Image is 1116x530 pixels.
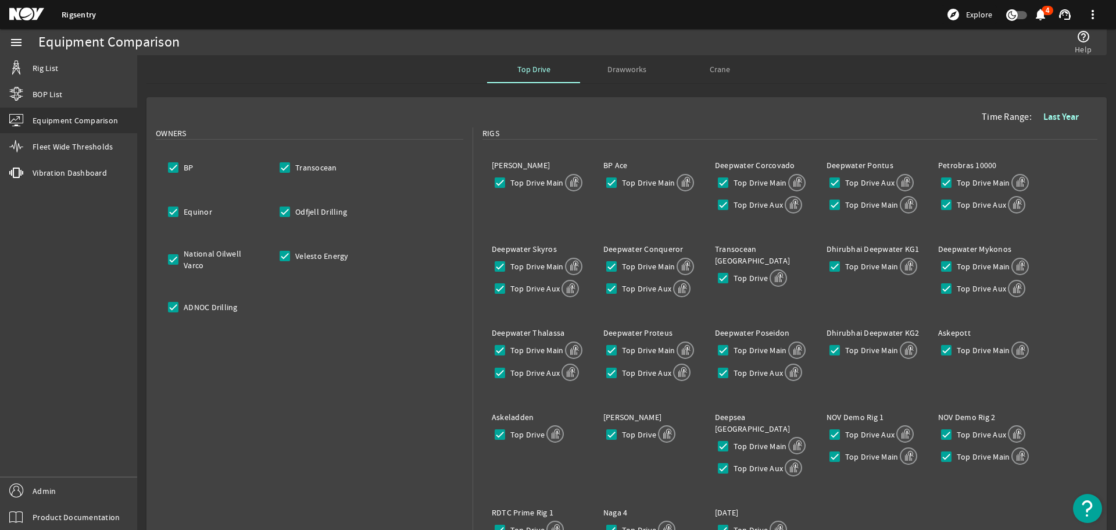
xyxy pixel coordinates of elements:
label: Dhirubhai Deepwater KG1 [827,244,920,254]
mat-icon: help_outline [1076,30,1090,44]
label: Naga 4 [603,507,628,518]
span: Vibration Dashboard [33,167,107,179]
label: Deepsea [GEOGRAPHIC_DATA] [715,412,790,434]
button: Open Resource Center [1073,494,1102,523]
a: Rigsentry [62,9,96,20]
span: Fleet Wide Thresholds [33,141,113,152]
label: Top Drive Main [620,261,675,272]
label: Deepwater Conqueror [603,244,684,254]
label: Velesto Energy [293,250,349,262]
label: Equinor [181,206,212,218]
label: Deepwater Mykonos [938,244,1011,254]
button: Explore [942,5,997,24]
label: Top Drive Aux [620,367,671,379]
label: Deepwater Corcovado [715,160,795,170]
label: Odfjell Drilling [293,206,347,218]
div: Equipment Comparison [38,37,180,48]
label: Deepwater Proteus [603,328,673,338]
label: Dhirubhai Deepwater KG2 [827,328,920,338]
label: Top Drive Aux [731,367,783,379]
label: Top Drive Main [731,344,787,356]
span: Product Documentation [33,511,120,523]
mat-icon: notifications [1033,8,1047,22]
label: NOV Demo Rig 2 [938,412,996,422]
label: Top Drive Main [843,261,899,272]
span: Drawworks [607,65,646,73]
mat-icon: support_agent [1058,8,1072,22]
label: Top Drive Main [508,344,564,356]
label: Top Drive [620,429,656,440]
span: BOP List [33,88,62,100]
button: Last Year [1034,106,1088,127]
label: National Oilwell Varco [181,248,258,271]
label: Top Drive Main [620,344,675,356]
label: Top Drive Aux [954,283,1006,294]
label: Top Drive Aux [731,463,783,474]
label: BP [181,162,194,173]
span: Owners [156,127,187,139]
label: Top Drive Aux [508,283,560,294]
label: Top Drive Aux [843,177,895,188]
label: [PERSON_NAME] [492,160,550,170]
label: RDTC Prime Rig 1 [492,507,553,518]
button: 4 [1034,9,1046,21]
label: [PERSON_NAME] [603,412,661,422]
mat-icon: vibration [9,166,23,180]
span: Equipment Comparison [33,115,118,126]
label: Top Drive Main [954,451,1010,463]
label: Deepwater Pontus [827,160,893,170]
span: Rig List [33,62,58,74]
label: NOV Demo Rig 1 [827,412,884,422]
label: Petrobras 10000 [938,160,997,170]
label: Top Drive Main [843,451,899,463]
label: ADNOC Drilling [181,301,238,313]
mat-icon: explore [946,8,960,22]
label: Top Drive Main [843,199,899,211]
label: Top Drive Aux [620,283,671,294]
label: Askeladden [492,412,534,422]
label: Top Drive Aux [954,199,1006,211]
label: Deepwater Poseidon [715,328,790,338]
label: Top Drive Aux [843,429,895,440]
label: Top Drive Aux [508,367,560,379]
span: Explore [966,9,992,20]
span: Admin [33,485,56,497]
label: Top Drive [731,272,768,284]
span: Crane [710,65,730,73]
label: Top Drive Main [954,344,1010,356]
div: Time Range: [982,106,1097,127]
label: [DATE] [715,507,739,518]
label: Deepwater Thalassa [492,328,565,338]
label: Transocean [293,162,337,173]
span: Help [1075,44,1092,55]
label: Top Drive Main [954,177,1010,188]
label: BP Ace [603,160,628,170]
label: Top Drive Main [620,177,675,188]
label: Askepott [938,328,971,338]
span: Rigs [482,127,499,139]
label: Deepwater Skyros [492,244,557,254]
b: Last Year [1043,111,1079,123]
label: Top Drive Main [731,440,787,452]
label: Top Drive Main [954,261,1010,272]
span: Top Drive [517,65,550,73]
label: Top Drive Main [843,344,899,356]
label: Transocean [GEOGRAPHIC_DATA] [715,244,790,266]
label: Top Drive [508,429,545,440]
label: Top Drive Main [508,177,564,188]
label: Top Drive Aux [731,199,783,211]
label: Top Drive Main [508,261,564,272]
label: Top Drive Aux [954,429,1006,440]
button: more_vert [1079,1,1107,29]
label: Top Drive Main [731,177,787,188]
mat-icon: menu [9,35,23,49]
